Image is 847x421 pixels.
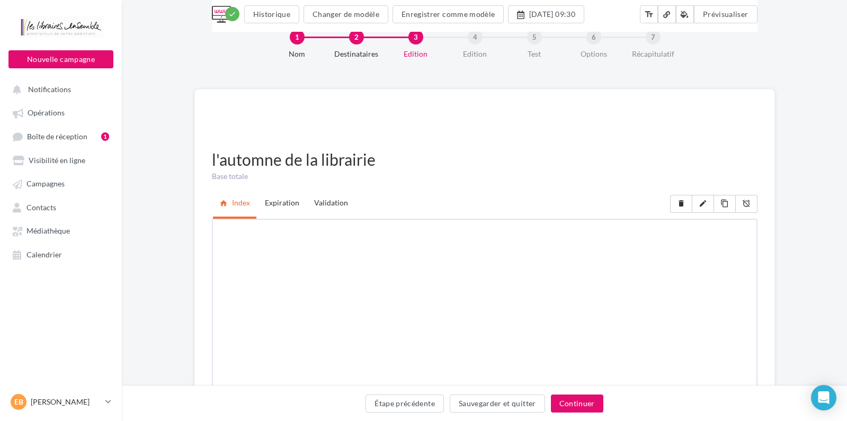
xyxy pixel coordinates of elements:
[6,150,115,169] a: Visibilité en ligne
[720,199,729,208] i: content_copy
[670,195,692,213] button: delete
[736,195,757,212] a: alarm_off
[551,395,603,413] button: Continuer
[26,180,65,189] span: Campagnes
[6,103,115,122] a: Opérations
[671,195,692,212] a: delete
[323,49,390,59] div: Destinataires
[646,30,661,44] div: 7
[699,199,707,208] i: mode_edit
[101,132,109,141] div: 1
[6,79,111,98] button: Notifications
[31,397,101,407] p: [PERSON_NAME]
[527,30,542,44] div: 5
[6,198,115,217] a: Contacts
[468,30,483,44] div: 4
[441,49,509,59] div: Edition
[644,9,654,20] i: text_fields
[382,49,450,59] div: Edition
[408,30,423,44] div: 3
[586,30,601,44] div: 6
[212,171,757,182] div: Base totale
[508,5,584,23] button: [DATE] 09:30
[450,395,545,413] button: Sauvegarder et quitter
[6,127,115,146] a: Boîte de réception1
[742,199,751,208] i: alarm_off
[26,203,56,212] span: Contacts
[219,198,230,209] i: home
[6,245,115,264] a: Calendrier
[714,195,736,213] button: content_copy
[8,50,113,68] button: Nouvelle campagne
[28,109,65,118] span: Opérations
[619,49,687,59] div: Récapitulatif
[714,195,735,212] a: content_copy
[290,30,305,44] div: 1
[640,5,658,23] button: text_fields
[213,190,256,217] a: Index
[228,10,236,18] i: check
[14,397,23,407] span: EB
[6,174,115,193] a: Campagnes
[365,395,444,413] button: Étape précédente
[26,227,70,236] span: Médiathèque
[29,156,85,165] span: Visibilité en ligne
[811,385,836,410] div: Open Intercom Messenger
[244,5,300,23] button: Historique
[28,85,71,94] span: Notifications
[304,5,388,23] button: Changer de modèle
[692,195,714,212] a: mode_edit
[560,49,628,59] div: Options
[263,49,331,59] div: Nom
[677,199,685,208] i: delete
[27,132,87,141] span: Boîte de réception
[735,195,757,213] button: alarm_off
[8,392,113,412] a: EB [PERSON_NAME]
[501,49,568,59] div: Test
[6,221,115,240] a: Médiathèque
[212,148,757,171] div: l'automne de la librairie
[225,7,239,21] div: Modifications enregistrées
[26,250,62,259] span: Calendrier
[349,30,364,44] div: 2
[258,190,306,216] a: Expiration
[694,5,757,23] button: Prévisualiser
[308,190,354,216] a: Validation
[393,5,504,23] button: Enregistrer comme modèle
[703,10,748,19] span: Prévisualiser
[692,195,714,213] button: mode_edit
